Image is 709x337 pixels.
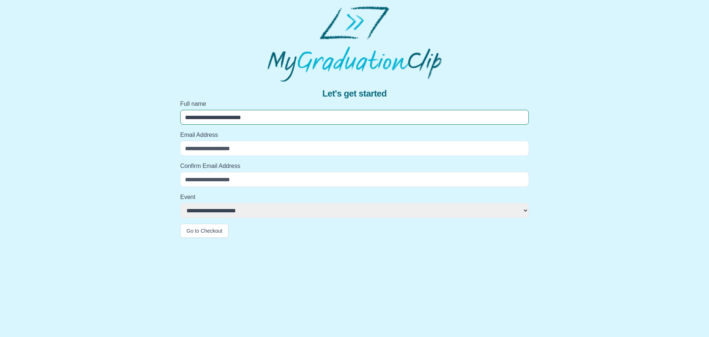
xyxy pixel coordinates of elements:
img: MyGraduationClip [267,6,442,82]
label: Confirm Email Address [180,162,529,171]
span: Let's get started [322,88,387,100]
label: Email Address [180,131,529,139]
label: Event [180,193,529,202]
label: Full name [180,100,529,108]
button: Go to Checkout [180,224,229,238]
